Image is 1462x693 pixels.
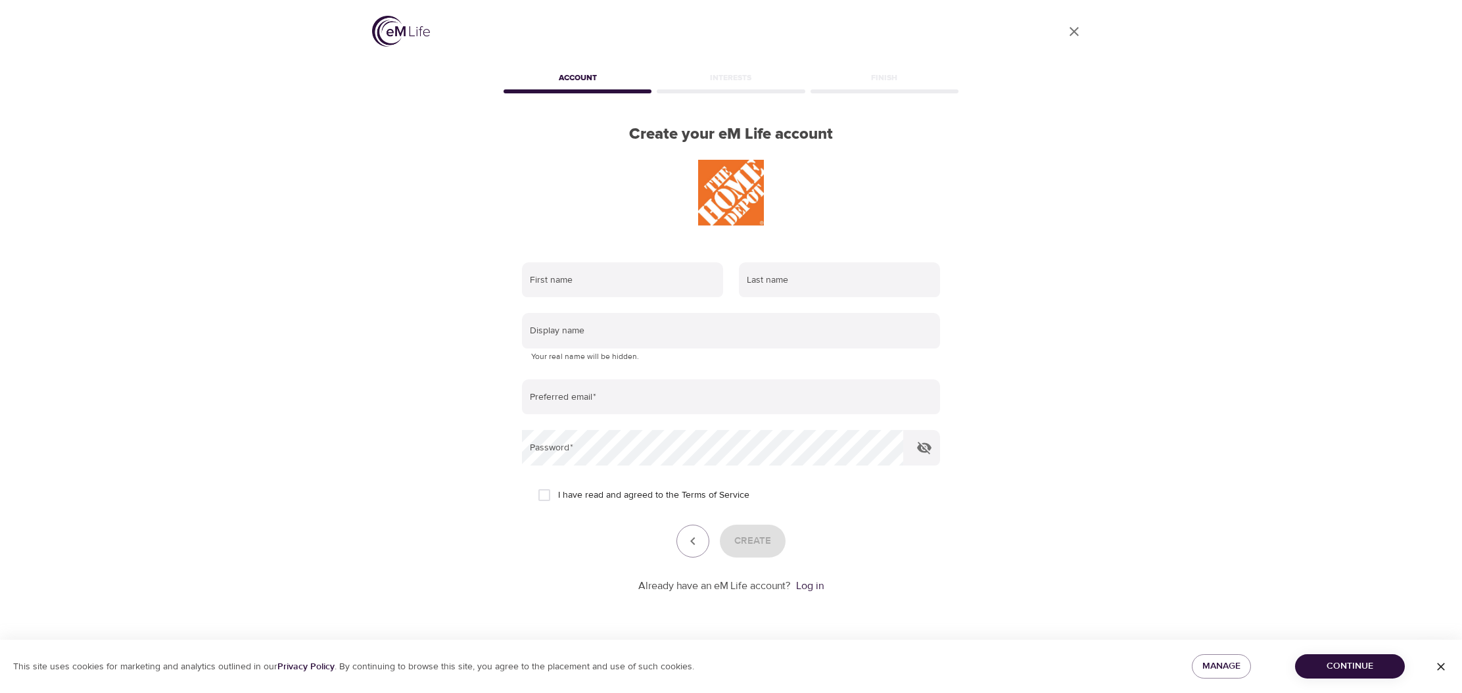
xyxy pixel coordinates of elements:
[372,16,430,47] img: logo
[1058,16,1090,47] a: close
[796,579,824,592] a: Log in
[277,661,335,673] a: Privacy Policy
[1192,654,1251,679] button: Manage
[682,489,749,502] a: Terms of Service
[1306,658,1394,675] span: Continue
[698,160,764,226] img: THD%20Logo.JPG
[1202,658,1240,675] span: Manage
[638,579,791,594] p: Already have an eM Life account?
[501,125,961,144] h2: Create your eM Life account
[531,350,931,364] p: Your real name will be hidden.
[558,489,749,502] span: I have read and agreed to the
[1295,654,1405,679] button: Continue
